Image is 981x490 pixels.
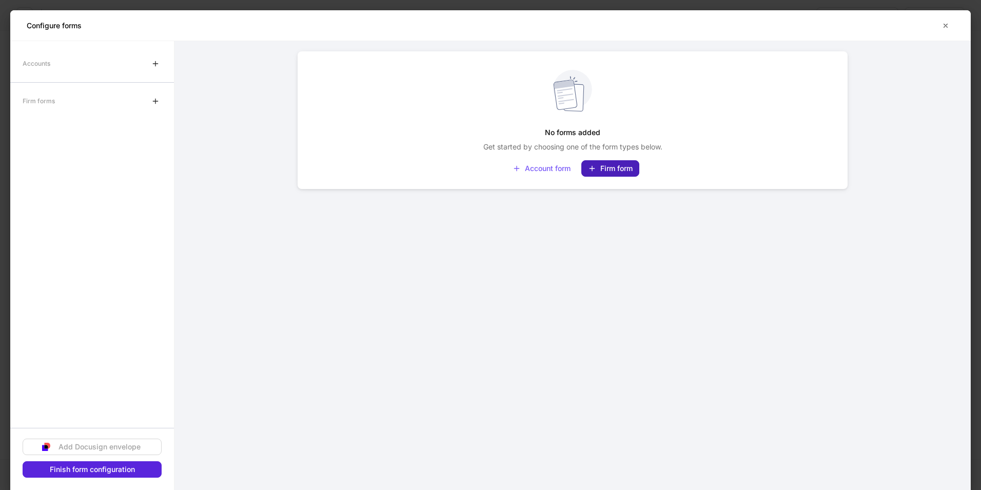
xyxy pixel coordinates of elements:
div: Firm form [588,164,633,173]
button: Finish form configuration [23,461,162,478]
button: Firm form [581,160,639,177]
h5: Configure forms [27,21,82,31]
div: Firm forms [23,92,55,110]
div: Finish form configuration [50,466,135,473]
div: Account form [513,164,571,173]
button: Account form [506,160,577,177]
h5: No forms added [545,123,600,142]
div: Accounts [23,54,50,72]
p: Get started by choosing one of the form types below. [483,142,662,152]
